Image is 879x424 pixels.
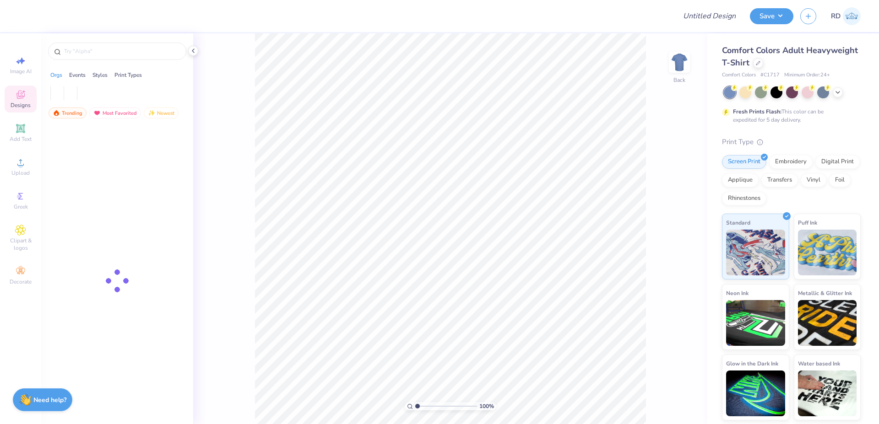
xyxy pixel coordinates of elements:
span: Image AI [10,68,32,75]
div: Rhinestones [722,192,766,205]
div: Back [673,76,685,84]
span: Clipart & logos [5,237,37,252]
span: Water based Ink [798,359,840,368]
img: most_fav.gif [93,110,101,116]
a: RD [831,7,861,25]
span: Designs [11,102,31,109]
img: Newest.gif [148,110,155,116]
img: Rommel Del Rosario [843,7,861,25]
div: This color can be expedited for 5 day delivery. [733,107,846,124]
span: Glow in the Dark Ink [726,359,778,368]
div: Newest [144,107,179,118]
strong: Fresh Prints Flash: [733,108,781,115]
input: Try "Alpha" [63,47,180,56]
img: Back [670,53,689,71]
div: Screen Print [722,155,766,169]
div: Orgs [50,71,62,79]
img: Puff Ink [798,230,857,275]
span: Standard [726,218,750,227]
span: 100 % [479,402,494,410]
input: Untitled Design [676,7,743,25]
span: Puff Ink [798,218,817,227]
div: Transfers [761,173,798,187]
div: Applique [722,173,759,187]
span: Minimum Order: 24 + [784,71,830,79]
div: Vinyl [801,173,826,187]
div: Foil [829,173,851,187]
img: Glow in the Dark Ink [726,370,785,416]
div: Styles [92,71,108,79]
div: Print Types [114,71,142,79]
span: Add Text [10,135,32,143]
img: Water based Ink [798,370,857,416]
img: trending.gif [53,110,60,116]
div: Digital Print [815,155,860,169]
img: Metallic & Glitter Ink [798,300,857,346]
strong: Need help? [33,396,66,404]
span: Neon Ink [726,288,749,298]
span: Metallic & Glitter Ink [798,288,852,298]
span: Comfort Colors [722,71,756,79]
div: Most Favorited [89,107,141,118]
span: Comfort Colors Adult Heavyweight T-Shirt [722,45,858,68]
span: Greek [14,203,28,210]
img: Neon Ink [726,300,785,346]
span: RD [831,11,841,21]
span: Upload [11,169,30,177]
div: Events [69,71,86,79]
span: # C1717 [760,71,780,79]
div: Trending [49,107,87,118]
img: Standard [726,230,785,275]
div: Print Type [722,137,861,147]
button: Save [750,8,793,24]
div: Embroidery [769,155,813,169]
span: Decorate [10,278,32,285]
